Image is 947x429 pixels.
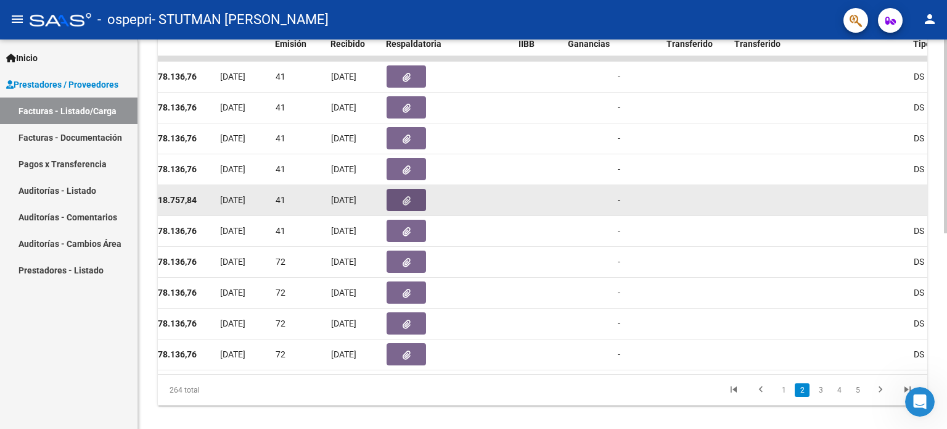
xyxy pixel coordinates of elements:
[618,102,620,112] span: -
[514,17,563,71] datatable-header-cell: Retencion IIBB
[618,195,620,205] span: -
[330,25,365,49] span: Fecha Recibido
[146,349,197,359] strong: $ 178.136,76
[813,383,828,397] a: 3
[914,226,924,236] span: DS
[519,25,559,49] span: Retencion IIBB
[922,12,937,27] mat-icon: person
[276,349,285,359] span: 72
[146,319,197,328] strong: $ 178.136,76
[276,226,285,236] span: 41
[270,17,326,71] datatable-header-cell: Días desde Emisión
[146,164,197,174] strong: $ 178.136,76
[386,25,441,49] span: Doc Respaldatoria
[914,164,924,174] span: DS
[749,383,773,397] a: go to previous page
[618,288,620,298] span: -
[158,375,310,406] div: 264 total
[220,319,245,328] span: [DATE]
[331,226,356,236] span: [DATE]
[914,349,924,359] span: DS
[220,349,245,359] span: [DATE]
[331,195,356,205] span: [DATE]
[850,383,865,397] a: 5
[220,226,245,236] span: [DATE]
[331,133,356,143] span: [DATE]
[276,102,285,112] span: 41
[793,380,811,401] li: page 2
[326,17,381,71] datatable-header-cell: Fecha Recibido
[618,319,620,328] span: -
[331,102,356,112] span: [DATE]
[146,195,197,205] strong: $ 118.757,84
[331,349,356,359] span: [DATE]
[830,380,848,401] li: page 4
[563,17,612,71] datatable-header-cell: Retención Ganancias
[914,288,924,298] span: DS
[612,17,662,71] datatable-header-cell: OP
[220,72,245,81] span: [DATE]
[331,72,356,81] span: [DATE]
[848,380,867,401] li: page 5
[455,17,514,71] datatable-header-cell: Auditoria
[146,72,197,81] strong: $ 178.136,76
[220,288,245,298] span: [DATE]
[869,383,892,397] a: go to next page
[774,380,793,401] li: page 1
[914,102,924,112] span: DS
[734,25,781,49] span: Monto Transferido
[618,72,620,81] span: -
[618,257,620,267] span: -
[220,195,245,205] span: [DATE]
[6,51,38,65] span: Inicio
[662,17,729,71] datatable-header-cell: Fecha Transferido
[97,6,152,33] span: - ospepri
[797,17,908,71] datatable-header-cell: Comprobante
[914,133,924,143] span: DS
[141,17,215,71] datatable-header-cell: Monto
[795,383,810,397] a: 2
[220,164,245,174] span: [DATE]
[568,25,610,49] span: Retención Ganancias
[10,12,25,27] mat-icon: menu
[914,72,924,81] span: DS
[331,164,356,174] span: [DATE]
[722,383,745,397] a: go to first page
[276,257,285,267] span: 72
[276,133,285,143] span: 41
[220,257,245,267] span: [DATE]
[146,288,197,298] strong: $ 178.136,76
[381,17,455,71] datatable-header-cell: Doc Respaldatoria
[276,288,285,298] span: 72
[146,257,197,267] strong: $ 178.136,76
[276,195,285,205] span: 41
[275,25,318,49] span: Días desde Emisión
[152,6,329,33] span: - STUTMAN [PERSON_NAME]
[618,349,620,359] span: -
[276,319,285,328] span: 72
[146,133,197,143] strong: $ 178.136,76
[618,164,620,174] span: -
[811,380,830,401] li: page 3
[618,133,620,143] span: -
[331,288,356,298] span: [DATE]
[914,257,924,267] span: DS
[146,102,197,112] strong: $ 178.136,76
[666,25,713,49] span: Fecha Transferido
[146,226,197,236] strong: $ 178.136,76
[832,383,847,397] a: 4
[914,319,924,328] span: DS
[276,72,285,81] span: 41
[331,257,356,267] span: [DATE]
[220,133,245,143] span: [DATE]
[896,383,919,397] a: go to last page
[220,102,245,112] span: [DATE]
[776,383,791,397] a: 1
[729,17,797,71] datatable-header-cell: Monto Transferido
[6,78,118,91] span: Prestadores / Proveedores
[215,17,270,71] datatable-header-cell: Fecha Cpbt
[331,319,356,328] span: [DATE]
[905,387,935,417] iframe: Intercom live chat
[618,226,620,236] span: -
[276,164,285,174] span: 41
